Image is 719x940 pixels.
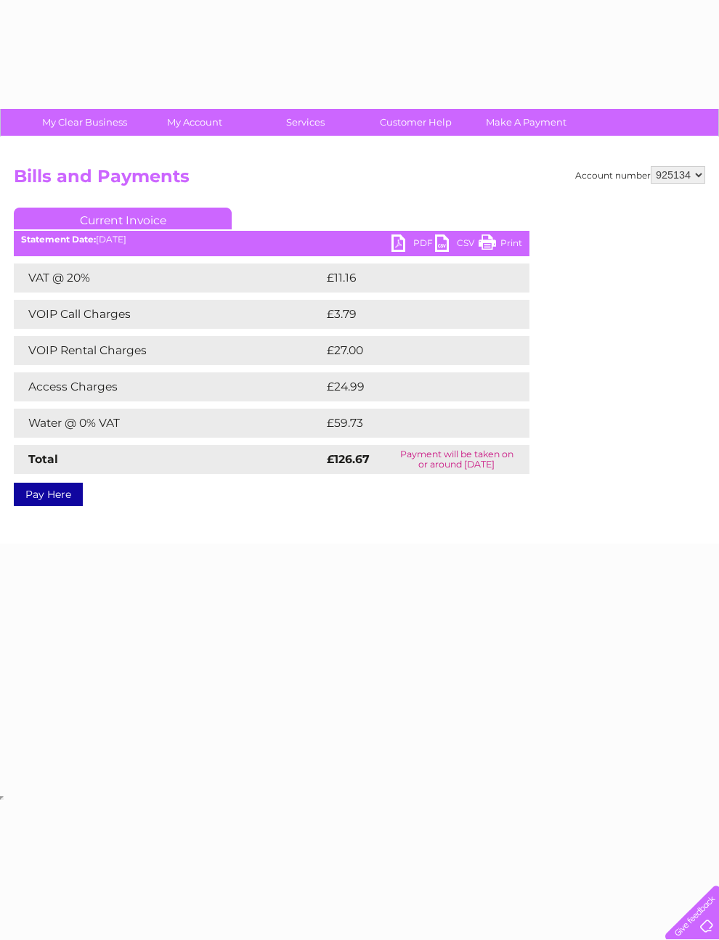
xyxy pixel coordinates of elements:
[327,452,370,466] strong: £126.67
[356,109,476,136] a: Customer Help
[575,166,705,184] div: Account number
[25,109,145,136] a: My Clear Business
[14,483,83,506] a: Pay Here
[479,234,522,256] a: Print
[14,263,323,293] td: VAT @ 20%
[28,452,58,466] strong: Total
[14,372,323,401] td: Access Charges
[135,109,255,136] a: My Account
[323,263,495,293] td: £11.16
[21,234,96,245] b: Statement Date:
[323,372,501,401] td: £24.99
[323,336,500,365] td: £27.00
[323,300,495,329] td: £3.79
[435,234,479,256] a: CSV
[14,300,323,329] td: VOIP Call Charges
[14,166,705,194] h2: Bills and Payments
[245,109,365,136] a: Services
[391,234,435,256] a: PDF
[14,234,529,245] div: [DATE]
[466,109,586,136] a: Make A Payment
[323,409,500,438] td: £59.73
[14,409,323,438] td: Water @ 0% VAT
[14,336,323,365] td: VOIP Rental Charges
[383,445,529,474] td: Payment will be taken on or around [DATE]
[14,208,232,229] a: Current Invoice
